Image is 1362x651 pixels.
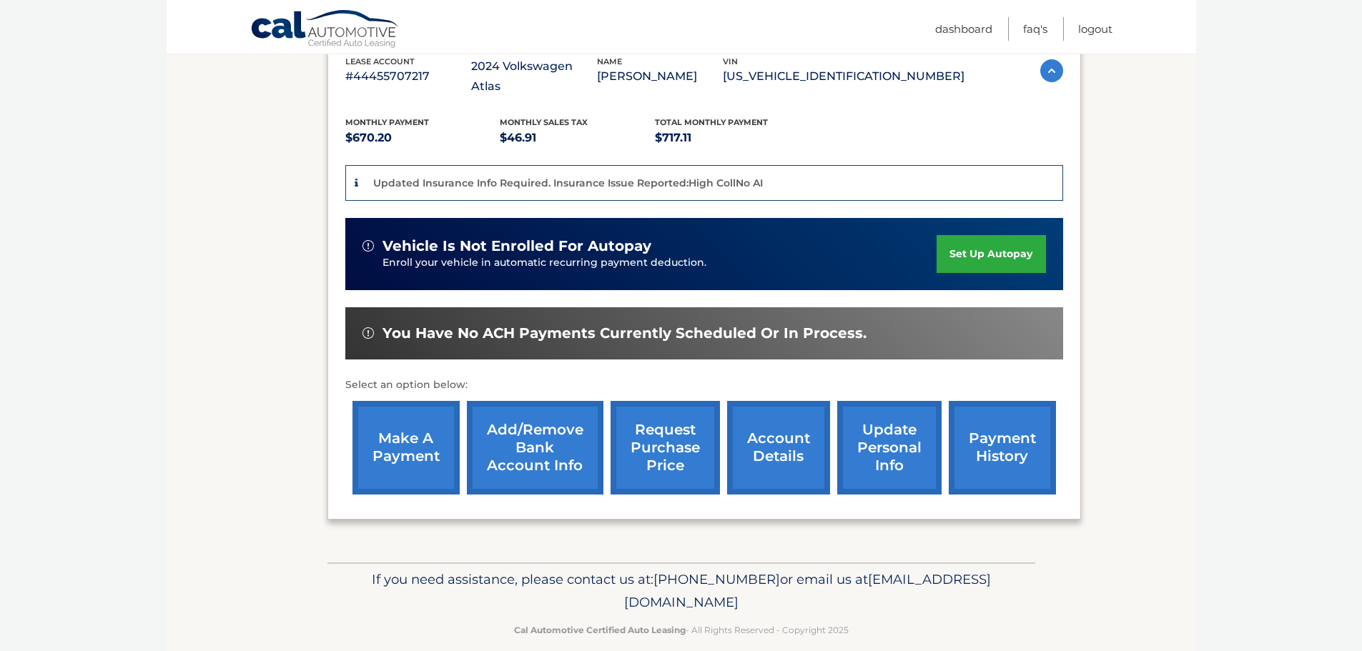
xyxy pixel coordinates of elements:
[345,66,471,86] p: #44455707217
[949,401,1056,495] a: payment history
[1040,59,1063,82] img: accordion-active.svg
[837,401,942,495] a: update personal info
[937,235,1045,273] a: set up autopay
[383,237,651,255] span: vehicle is not enrolled for autopay
[500,117,588,127] span: Monthly sales Tax
[655,128,810,148] p: $717.11
[345,56,415,66] span: lease account
[373,177,763,189] p: Updated Insurance Info Required. Insurance Issue Reported:High CollNo AI
[467,401,603,495] a: Add/Remove bank account info
[723,66,964,86] p: [US_VEHICLE_IDENTIFICATION_NUMBER]
[514,625,686,635] strong: Cal Automotive Certified Auto Leasing
[1023,17,1047,41] a: FAQ's
[383,255,937,271] p: Enroll your vehicle in automatic recurring payment deduction.
[611,401,720,495] a: request purchase price
[345,117,429,127] span: Monthly Payment
[337,622,1026,637] p: - All Rights Reserved - Copyright 2025
[383,324,867,342] span: You have no ACH payments currently scheduled or in process.
[727,401,830,495] a: account details
[597,56,622,66] span: name
[935,17,992,41] a: Dashboard
[345,377,1063,394] p: Select an option below:
[1078,17,1112,41] a: Logout
[653,571,780,587] span: [PHONE_NUMBER]
[655,117,768,127] span: Total Monthly Payment
[345,128,500,148] p: $670.20
[500,128,655,148] p: $46.91
[352,401,460,495] a: make a payment
[250,9,400,51] a: Cal Automotive
[597,66,723,86] p: [PERSON_NAME]
[723,56,738,66] span: vin
[362,327,374,339] img: alert-white.svg
[362,240,374,252] img: alert-white.svg
[337,568,1026,614] p: If you need assistance, please contact us at: or email us at
[471,56,597,96] p: 2024 Volkswagen Atlas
